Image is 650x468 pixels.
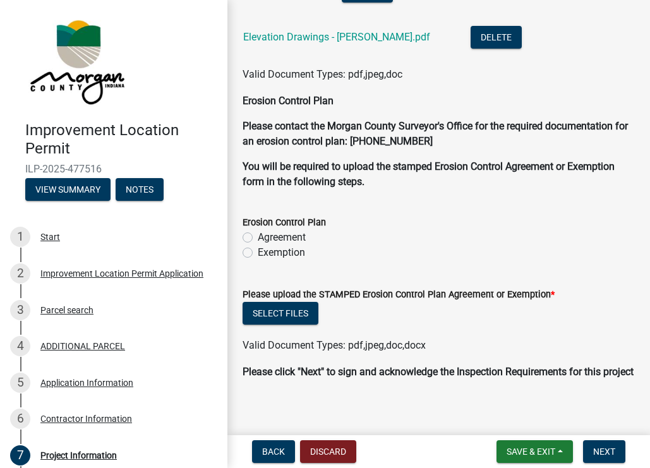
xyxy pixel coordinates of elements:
label: Exemption [258,245,305,260]
div: 2 [10,263,30,284]
button: View Summary [25,178,111,201]
div: 3 [10,300,30,320]
label: Please upload the STAMPED Erosion Control Plan Agreement or Exemption [243,291,555,299]
strong: You will be required to upload the stamped Erosion Control Agreement or Exemption form in the fol... [243,160,615,188]
a: Elevation Drawings - [PERSON_NAME].pdf [243,31,430,43]
span: Back [262,447,285,457]
wm-modal-confirm: Summary [25,185,111,195]
div: Application Information [40,378,133,387]
button: Discard [300,440,356,463]
div: 1 [10,227,30,247]
div: 7 [10,445,30,465]
wm-modal-confirm: Delete Document [471,32,522,44]
button: Next [583,440,625,463]
h4: Improvement Location Permit [25,121,217,158]
img: Morgan County, Indiana [25,13,127,108]
div: Contractor Information [40,414,132,423]
div: Improvement Location Permit Application [40,269,203,278]
span: ILP-2025-477516 [25,163,202,175]
button: Delete [471,26,522,49]
span: Valid Document Types: pdf,jpeg,doc,docx [243,339,426,351]
button: Save & Exit [497,440,573,463]
div: Start [40,232,60,241]
span: Save & Exit [507,447,555,457]
button: Select files [243,302,318,325]
label: Agreement [258,230,306,245]
div: 4 [10,336,30,356]
div: Project Information [40,451,117,460]
div: Parcel search [40,306,93,315]
div: 6 [10,409,30,429]
strong: Please contact the Morgan County Surveyor's Office for the required documentation for an erosion ... [243,120,628,147]
span: Valid Document Types: pdf,jpeg,doc [243,68,402,80]
strong: Erosion Control Plan [243,95,334,107]
div: 5 [10,373,30,393]
label: Erosion Control Plan [243,219,326,227]
div: ADDITIONAL PARCEL [40,342,125,351]
button: Notes [116,178,164,201]
button: Back [252,440,295,463]
wm-modal-confirm: Notes [116,185,164,195]
span: Next [593,447,615,457]
strong: Please click "Next" to sign and acknowledge the Inspection Requirements for this project [243,366,634,378]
